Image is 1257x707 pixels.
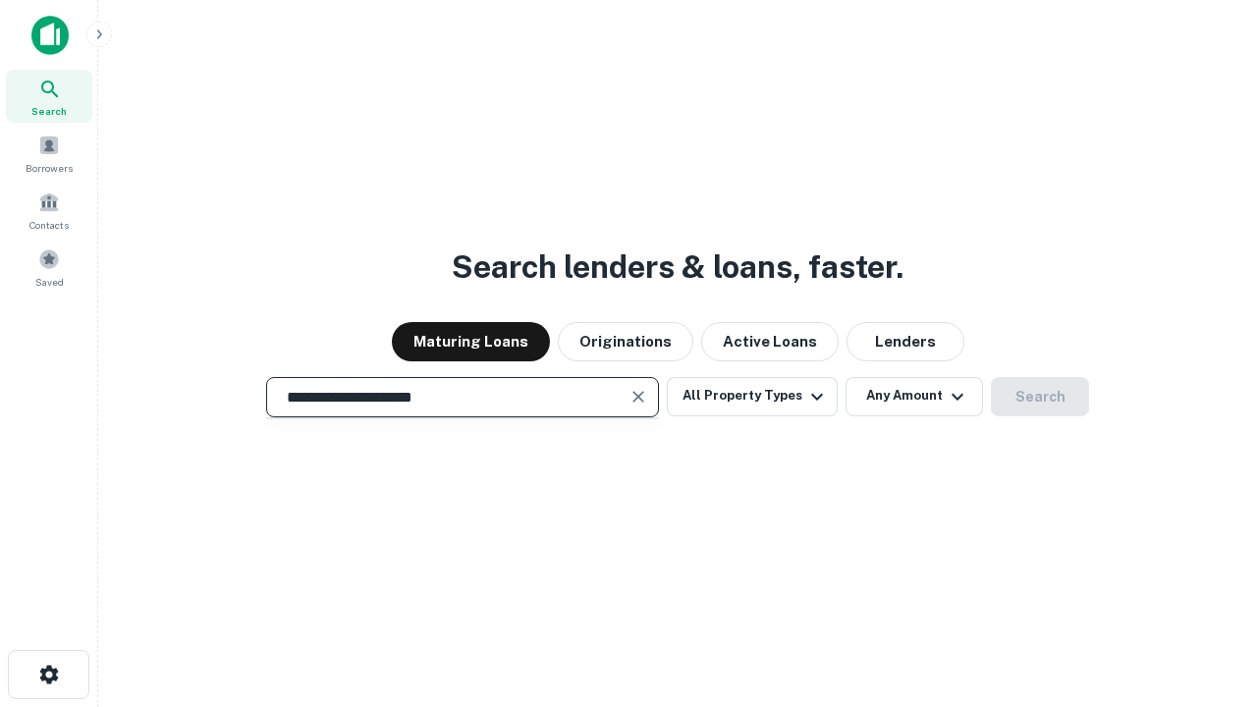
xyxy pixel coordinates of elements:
[1159,550,1257,644] iframe: Chat Widget
[31,103,67,119] span: Search
[35,274,64,290] span: Saved
[31,16,69,55] img: capitalize-icon.png
[6,127,92,180] a: Borrowers
[392,322,550,361] button: Maturing Loans
[452,244,903,291] h3: Search lenders & loans, faster.
[6,70,92,123] a: Search
[625,383,652,410] button: Clear
[6,241,92,294] a: Saved
[846,377,983,416] button: Any Amount
[701,322,839,361] button: Active Loans
[847,322,964,361] button: Lenders
[667,377,838,416] button: All Property Types
[6,184,92,237] a: Contacts
[26,160,73,176] span: Borrowers
[558,322,693,361] button: Originations
[29,217,69,233] span: Contacts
